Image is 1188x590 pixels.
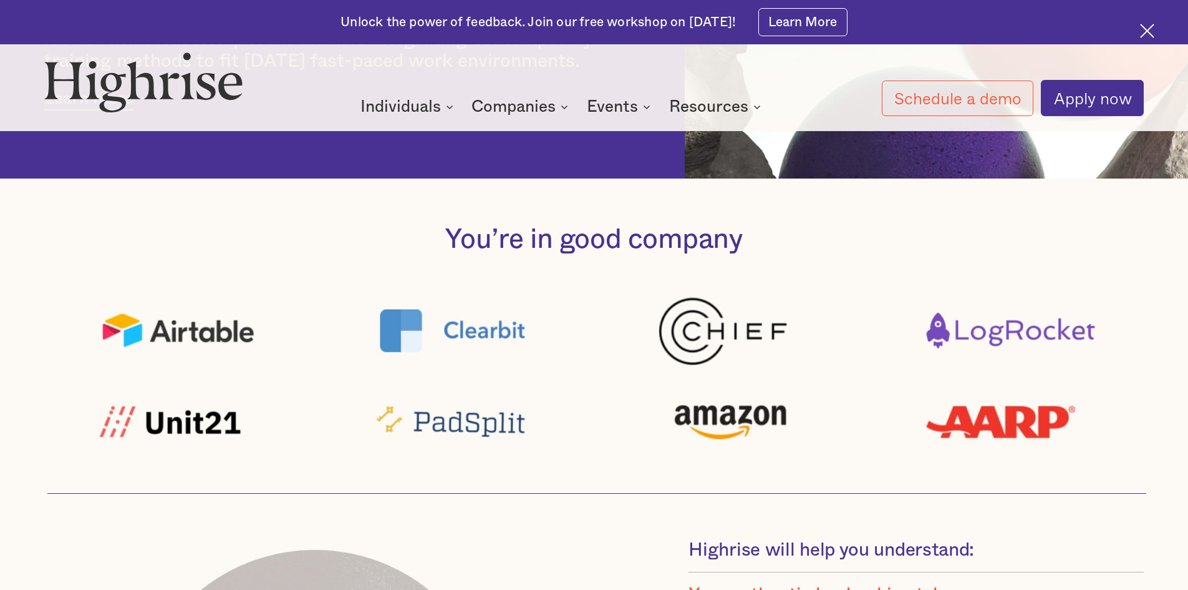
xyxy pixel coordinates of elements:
div: Individuals [360,99,441,114]
div: Individuals [360,99,457,114]
div: Unlock the power of feedback. Join our free workshop on [DATE]! [340,14,736,31]
div: Companies [471,99,572,114]
img: Airtable logo [83,294,281,365]
h3: You’re in good company [445,224,743,256]
img: Chief logo [632,289,830,371]
img: Cross icon [1140,24,1154,38]
a: Learn More [758,8,848,36]
img: AARP logo [907,375,1105,463]
div: Events [587,99,654,114]
img: padsplit logo [358,377,556,461]
div: Events [587,99,638,114]
div: Resources [669,99,765,114]
div: Companies [471,99,556,114]
img: Unit21 logo [83,375,281,463]
img: logrocket logo [907,298,1105,361]
a: Apply now [1041,80,1144,116]
div: Highrise will help you understand: [688,539,974,561]
img: amazon logo [632,373,830,466]
a: Schedule a demo [882,81,1034,116]
img: clearbit logo [358,298,556,361]
div: Resources [669,99,748,114]
img: Highrise logo [44,52,243,112]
